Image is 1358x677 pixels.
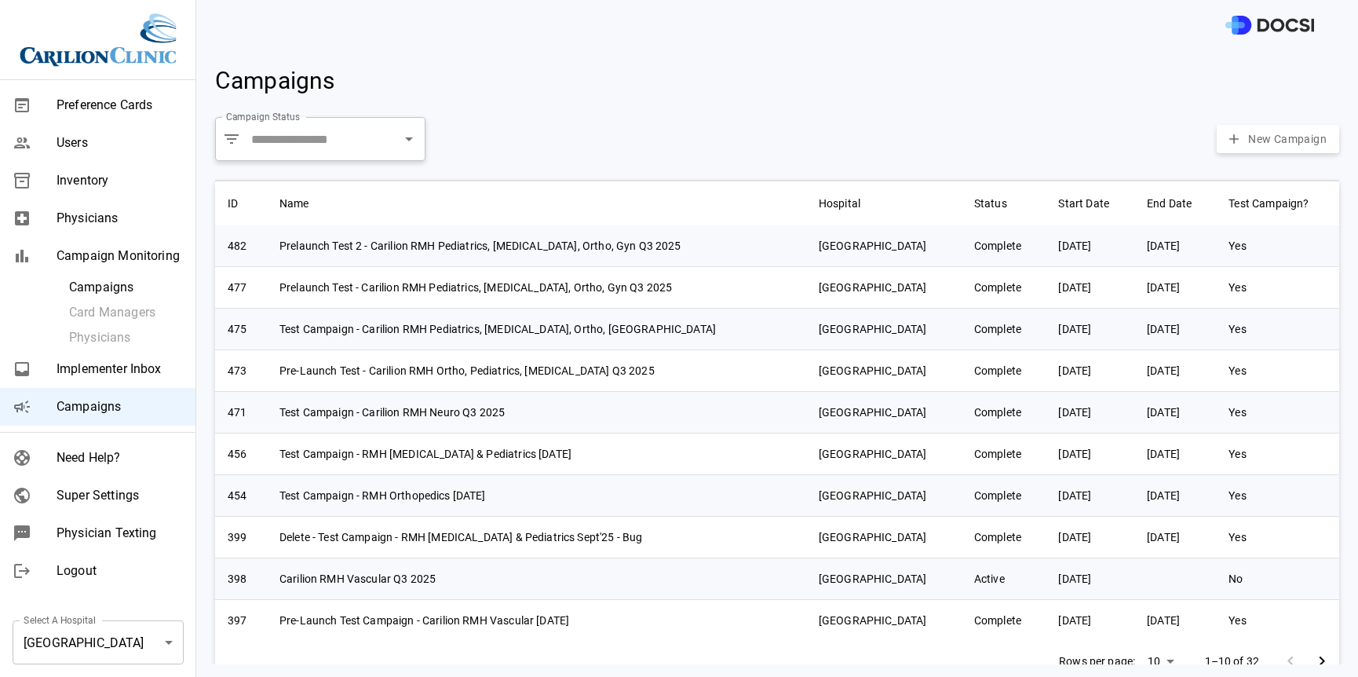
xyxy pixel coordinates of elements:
[267,225,806,267] td: Prelaunch Test 2 - Carilion RMH Pediatrics, [MEDICAL_DATA], Ortho, Gyn Q3 2025
[57,486,183,505] span: Super Settings
[1046,600,1134,642] td: [DATE]
[267,475,806,517] td: Test Campaign - RMH Orthopedics [DATE]
[1216,475,1339,517] td: Yes
[57,397,183,416] span: Campaigns
[1134,309,1216,350] td: [DATE]
[215,181,267,225] th: ID
[13,620,184,664] div: [GEOGRAPHIC_DATA]
[215,434,267,475] td: 456
[1046,558,1134,600] td: [DATE]
[57,247,183,265] span: Campaign Monitoring
[1046,350,1134,392] td: [DATE]
[1216,434,1339,475] td: Yes
[962,517,1046,558] td: Complete
[57,134,183,152] span: Users
[1134,392,1216,434] td: [DATE]
[806,181,962,225] th: Hospital
[1134,225,1216,267] td: [DATE]
[962,350,1046,392] td: Complete
[962,600,1046,642] td: Complete
[806,225,962,267] td: [GEOGRAPHIC_DATA]
[806,600,962,642] td: [GEOGRAPHIC_DATA]
[215,475,267,517] td: 454
[1046,225,1134,267] td: [DATE]
[57,360,183,379] span: Implementer Inbox
[1306,646,1338,677] button: Go to next page
[226,110,300,123] label: Campaign Status
[57,562,183,580] span: Logout
[24,613,96,627] label: Select A Hospital
[962,434,1046,475] td: Complete
[69,278,183,297] span: Campaigns
[1046,434,1134,475] td: [DATE]
[1216,600,1339,642] td: Yes
[215,392,267,434] td: 471
[962,267,1046,309] td: Complete
[1134,434,1216,475] td: [DATE]
[1216,517,1339,558] td: Yes
[215,558,267,600] td: 398
[1225,16,1314,35] img: DOCSI Logo
[1216,558,1339,600] td: No
[57,209,183,228] span: Physicians
[1134,600,1216,642] td: [DATE]
[1216,350,1339,392] td: Yes
[1059,653,1135,669] p: Rows per page:
[1046,181,1134,225] th: Start Date
[267,517,806,558] td: Delete - Test Campaign - RMH [MEDICAL_DATA] & Pediatrics Sept'25 - Bug
[20,13,177,67] img: Site Logo
[215,225,267,267] td: 482
[215,600,267,642] td: 397
[215,350,267,392] td: 473
[57,96,183,115] span: Preference Cards
[962,225,1046,267] td: Complete
[806,558,962,600] td: [GEOGRAPHIC_DATA]
[806,434,962,475] td: [GEOGRAPHIC_DATA]
[215,309,267,350] td: 475
[962,475,1046,517] td: Complete
[1205,653,1260,669] p: 1–10 of 32
[267,309,806,350] td: Test Campaign - Carilion RMH Pediatrics, [MEDICAL_DATA], Ortho, [GEOGRAPHIC_DATA]
[1046,309,1134,350] td: [DATE]
[962,392,1046,434] td: Complete
[806,350,962,392] td: [GEOGRAPHIC_DATA]
[1046,475,1134,517] td: [DATE]
[962,181,1046,225] th: Status
[398,128,420,150] button: Open
[1134,267,1216,309] td: [DATE]
[962,309,1046,350] td: Complete
[57,171,183,190] span: Inventory
[806,309,962,350] td: [GEOGRAPHIC_DATA]
[267,267,806,309] td: Prelaunch Test - Carilion RMH Pediatrics, [MEDICAL_DATA], Ortho, Gyn Q3 2025
[215,67,334,94] span: Campaigns
[1046,392,1134,434] td: [DATE]
[1046,517,1134,558] td: [DATE]
[267,558,806,600] td: Carilion RMH Vascular Q3 2025
[1134,181,1216,225] th: End Date
[1134,517,1216,558] td: [DATE]
[57,524,183,543] span: Physician Texting
[57,448,183,467] span: Need Help?
[267,181,806,225] th: Name
[806,392,962,434] td: [GEOGRAPHIC_DATA]
[215,517,267,558] td: 399
[1217,125,1339,154] button: New Campaign
[806,475,962,517] td: [GEOGRAPHIC_DATA]
[1216,392,1339,434] td: Yes
[267,600,806,642] td: Pre-Launch Test Campaign - Carilion RMH Vascular [DATE]
[215,267,267,309] td: 477
[1141,650,1179,673] div: 10
[1216,225,1339,267] td: Yes
[1216,309,1339,350] td: Yes
[1046,267,1134,309] td: [DATE]
[806,517,962,558] td: [GEOGRAPHIC_DATA]
[267,392,806,434] td: Test Campaign - Carilion RMH Neuro Q3 2025
[1134,475,1216,517] td: [DATE]
[1216,267,1339,309] td: Yes
[267,350,806,392] td: Pre-Launch Test - Carilion RMH Ortho, Pediatrics, [MEDICAL_DATA] Q3 2025
[1134,350,1216,392] td: [DATE]
[1216,181,1339,225] th: Test Campaign?
[806,267,962,309] td: [GEOGRAPHIC_DATA]
[267,434,806,475] td: Test Campaign - RMH [MEDICAL_DATA] & Pediatrics [DATE]
[962,558,1046,600] td: Active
